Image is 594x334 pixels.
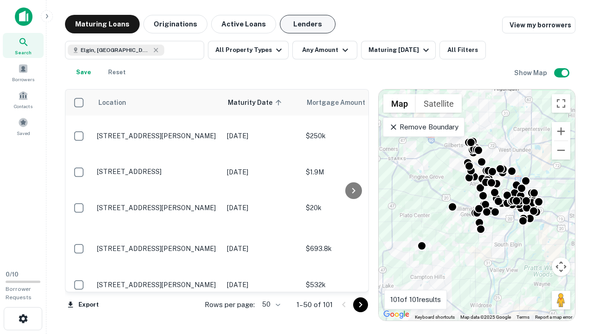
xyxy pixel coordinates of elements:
div: 50 [258,298,282,311]
button: Export [65,298,101,312]
button: Go to next page [353,297,368,312]
button: Maturing Loans [65,15,140,33]
div: 0 0 [379,90,575,321]
p: $1.9M [306,167,399,177]
a: Contacts [3,87,44,112]
a: Search [3,33,44,58]
span: Location [98,97,126,108]
button: Maturing [DATE] [361,41,436,59]
p: Remove Boundary [389,122,458,133]
span: Borrower Requests [6,286,32,301]
button: Map camera controls [552,257,570,276]
a: Borrowers [3,60,44,85]
p: [DATE] [227,203,297,213]
span: 0 / 10 [6,271,19,278]
p: $20k [306,203,399,213]
button: Lenders [280,15,336,33]
button: Zoom in [552,122,570,141]
p: [STREET_ADDRESS][PERSON_NAME] [97,132,218,140]
p: [STREET_ADDRESS][PERSON_NAME] [97,281,218,289]
p: 101 of 101 results [390,294,441,305]
a: Open this area in Google Maps (opens a new window) [381,308,412,321]
button: Any Amount [292,41,357,59]
p: [STREET_ADDRESS][PERSON_NAME] [97,244,218,253]
span: Mortgage Amount [307,97,377,108]
p: [DATE] [227,280,297,290]
span: Maturity Date [228,97,284,108]
button: All Property Types [208,41,289,59]
th: Mortgage Amount [301,90,403,116]
span: Elgin, [GEOGRAPHIC_DATA], [GEOGRAPHIC_DATA] [81,46,150,54]
h6: Show Map [514,68,549,78]
button: Originations [143,15,207,33]
p: [DATE] [227,244,297,254]
a: View my borrowers [502,17,575,33]
p: [DATE] [227,167,297,177]
p: 1–50 of 101 [297,299,333,310]
a: Report a map error [535,315,572,320]
iframe: Chat Widget [548,260,594,304]
button: Keyboard shortcuts [415,314,455,321]
p: Rows per page: [205,299,255,310]
button: Toggle fullscreen view [552,94,570,113]
p: $532k [306,280,399,290]
th: Maturity Date [222,90,301,116]
p: $250k [306,131,399,141]
span: Borrowers [12,76,34,83]
th: Location [92,90,222,116]
p: [DATE] [227,131,297,141]
p: [STREET_ADDRESS][PERSON_NAME] [97,204,218,212]
button: Reset [102,63,132,82]
span: Map data ©2025 Google [460,315,511,320]
span: Saved [17,129,30,137]
span: Contacts [14,103,32,110]
button: Show satellite imagery [416,94,462,113]
div: Maturing [DATE] [368,45,432,56]
p: $693.8k [306,244,399,254]
button: Save your search to get updates of matches that match your search criteria. [69,63,98,82]
span: Search [15,49,32,56]
button: Zoom out [552,141,570,160]
img: Google [381,308,412,321]
a: Terms (opens in new tab) [517,315,529,320]
button: All Filters [439,41,486,59]
button: Show street map [383,94,416,113]
a: Saved [3,114,44,139]
p: [STREET_ADDRESS] [97,167,218,176]
img: capitalize-icon.png [15,7,32,26]
button: Active Loans [211,15,276,33]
